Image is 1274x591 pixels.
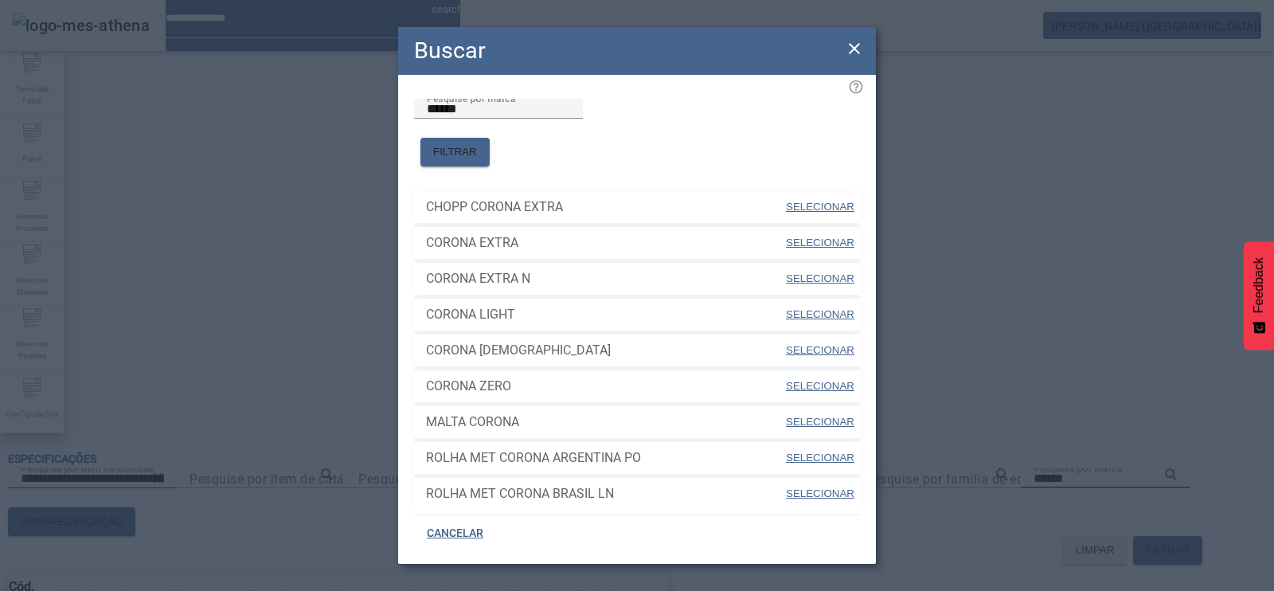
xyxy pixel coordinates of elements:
button: SELECIONAR [784,479,856,508]
span: CORONA [DEMOGRAPHIC_DATA] [426,341,784,360]
span: SELECIONAR [786,308,854,320]
span: FILTRAR [433,144,477,160]
button: FILTRAR [420,138,490,166]
span: SELECIONAR [786,487,854,499]
button: CANCELAR [414,519,496,548]
button: SELECIONAR [784,264,856,293]
button: SELECIONAR [784,229,856,257]
button: SELECIONAR [784,408,856,436]
button: SELECIONAR [784,336,856,365]
button: SELECIONAR [784,300,856,329]
span: ROLHA MET CORONA ARGENTINA PO [426,448,784,468]
button: SELECIONAR [784,444,856,472]
button: SELECIONAR [784,193,856,221]
span: SELECIONAR [786,416,854,428]
span: CORONA EXTRA [426,233,784,252]
span: SELECIONAR [786,452,854,464]
button: Feedback - Mostrar pesquisa [1244,241,1274,350]
span: SELECIONAR [786,237,854,249]
span: SELECIONAR [786,380,854,392]
span: SELECIONAR [786,201,854,213]
span: SELECIONAR [786,344,854,356]
span: CANCELAR [427,526,483,542]
h2: Buscar [414,33,486,68]
span: CORONA ZERO [426,377,784,396]
span: CORONA EXTRA N [426,269,784,288]
span: CHOPP CORONA EXTRA [426,198,784,217]
span: Feedback [1252,257,1266,313]
button: SELECIONAR [784,372,856,401]
span: MALTA CORONA [426,413,784,432]
span: CORONA LIGHT [426,305,784,324]
span: SELECIONAR [786,272,854,284]
mat-label: Pesquise por marca [427,92,516,104]
span: ROLHA MET CORONA BRASIL LN [426,484,784,503]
